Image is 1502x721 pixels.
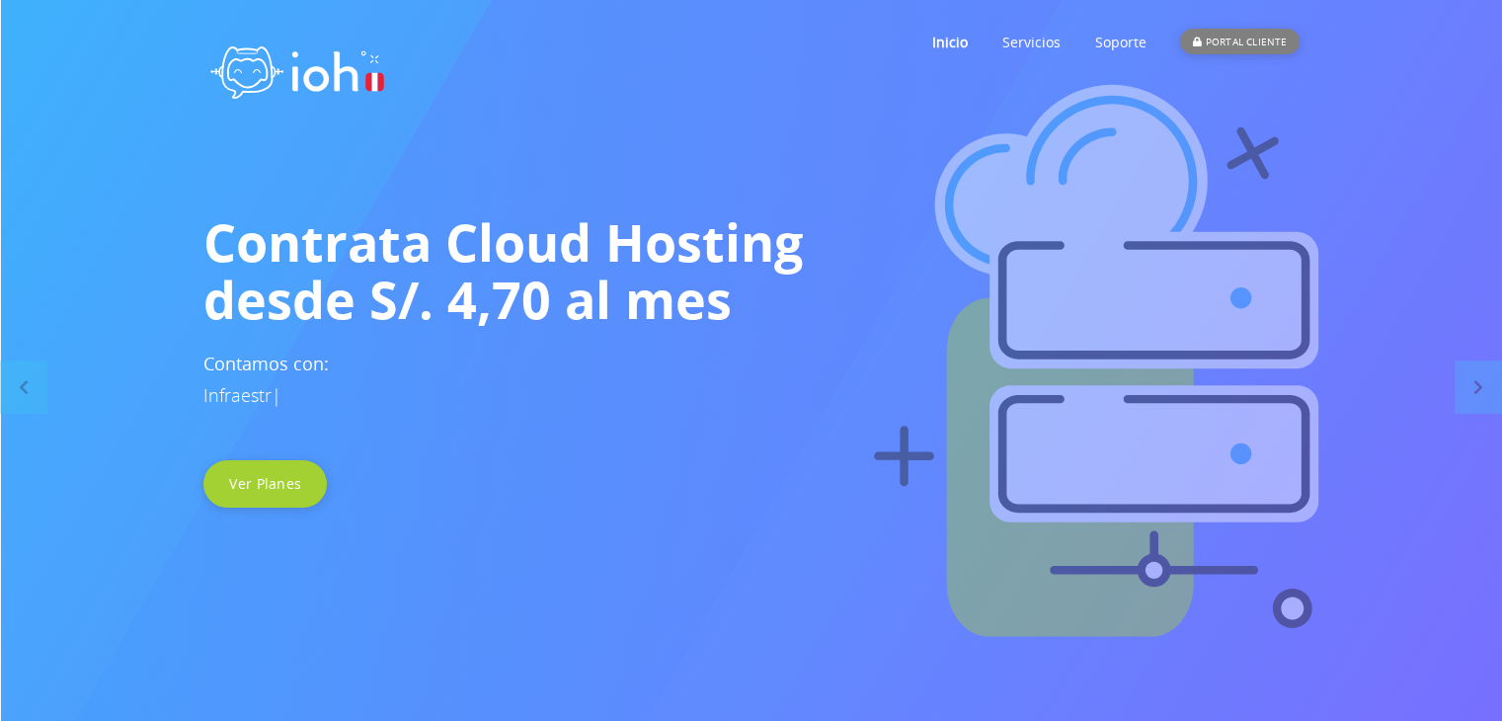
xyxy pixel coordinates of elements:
img: logo ioh [203,25,391,113]
a: PORTAL CLIENTE [1180,3,1299,81]
a: Soporte [1094,3,1146,81]
h3: Contamos con: [203,348,1300,411]
span: Infraestr [203,383,272,407]
a: Ver Planes [203,460,327,508]
div: PORTAL CLIENTE [1180,29,1299,54]
a: Servicios [1001,3,1060,81]
h1: Contrata Cloud Hosting desde S/. 4,70 al mes [203,213,1300,328]
a: Inicio [931,3,967,81]
span: | [272,383,281,407]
